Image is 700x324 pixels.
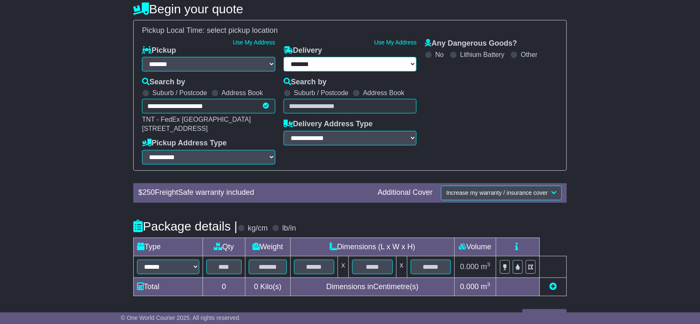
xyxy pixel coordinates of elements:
span: 250 [142,188,155,196]
td: x [338,256,349,277]
span: [STREET_ADDRESS] [142,125,208,132]
span: m [481,263,490,271]
label: Delivery Address Type [284,120,373,129]
td: Type [134,238,203,256]
button: Increase my warranty / insurance cover [441,186,562,200]
label: Suburb / Postcode [294,89,349,97]
label: Pickup [142,46,176,55]
td: 0 [203,277,245,296]
td: Kilo(s) [245,277,290,296]
td: Volume [454,238,496,256]
span: 0 [254,282,258,291]
td: Weight [245,238,290,256]
td: Dimensions (L x W x H) [290,238,454,256]
label: Any Dangerous Goods? [425,39,517,48]
label: Address Book [222,89,263,97]
span: 0.000 [460,263,479,271]
span: select pickup location [207,26,278,34]
div: Additional Cover [374,188,437,197]
td: Dimensions in Centimetre(s) [290,277,454,296]
label: Suburb / Postcode [152,89,207,97]
label: lb/in [282,224,296,233]
label: Address Book [363,89,404,97]
h4: Package details | [133,219,237,233]
span: m [481,282,490,291]
span: 0.000 [460,282,479,291]
td: Qty [203,238,245,256]
label: Search by [284,78,327,87]
label: Search by [142,78,185,87]
span: © One World Courier 2025. All rights reserved. [121,314,241,321]
div: Pickup Local Time: [138,26,562,35]
td: Total [134,277,203,296]
label: No [435,51,443,59]
td: x [396,256,407,277]
div: $ FreightSafe warranty included [134,188,374,197]
sup: 3 [487,261,490,268]
a: Use My Address [374,39,416,46]
sup: 3 [487,281,490,287]
label: Pickup Address Type [142,139,227,148]
button: Get Quotes [522,309,567,324]
label: Delivery [284,46,322,55]
label: Lithium Battery [460,51,504,59]
h4: Begin your quote [133,2,567,16]
span: Increase my warranty / insurance cover [446,189,548,196]
a: Use My Address [233,39,275,46]
label: kg/cm [248,224,268,233]
a: Add new item [549,282,557,291]
span: TNT - FedEx [GEOGRAPHIC_DATA] [142,116,251,123]
label: Other [521,51,537,59]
